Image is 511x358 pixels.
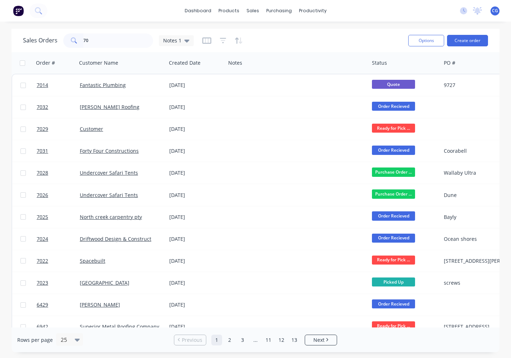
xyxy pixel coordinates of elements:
[169,279,223,286] div: [DATE]
[37,104,48,111] span: 7032
[169,59,201,66] div: Created Date
[243,5,263,16] div: sales
[169,192,223,199] div: [DATE]
[372,102,415,111] span: Order Recieved
[37,272,80,294] a: 7023
[263,335,274,345] a: Page 11
[37,294,80,316] a: 6429
[372,277,415,286] span: Picked Up
[169,257,223,265] div: [DATE]
[372,256,415,265] span: Ready for Pick ...
[37,169,48,176] span: 7028
[37,125,48,133] span: 7029
[181,5,215,16] a: dashboard
[250,335,261,345] a: Jump forward
[37,323,48,330] span: 6942
[372,80,415,89] span: Quote
[263,5,295,16] div: purchasing
[169,125,223,133] div: [DATE]
[37,147,48,155] span: 7031
[174,336,206,344] a: Previous page
[372,321,415,330] span: Ready for Pick ...
[80,301,120,308] a: [PERSON_NAME]
[80,323,177,330] a: Superior Metal Roofing Company Pty Ltd
[444,59,455,66] div: PO #
[169,323,223,330] div: [DATE]
[169,235,223,243] div: [DATE]
[224,335,235,345] a: Page 2
[79,59,118,66] div: Customer Name
[169,147,223,155] div: [DATE]
[372,189,415,198] span: Purchase Order ...
[36,59,55,66] div: Order #
[80,257,105,264] a: Spacebuilt
[37,301,48,308] span: 6429
[37,206,80,228] a: 7025
[80,235,151,242] a: Driftwood Design & Construct
[37,82,48,89] span: 7014
[37,214,48,221] span: 7025
[80,279,129,286] a: [GEOGRAPHIC_DATA]
[169,301,223,308] div: [DATE]
[13,5,24,16] img: Factory
[313,336,324,344] span: Next
[492,8,498,14] span: CG
[83,33,153,48] input: Search...
[276,335,287,345] a: Page 12
[37,228,80,250] a: 7024
[372,299,415,308] span: Order Recieved
[37,140,80,162] a: 7031
[237,335,248,345] a: Page 3
[228,59,242,66] div: Notes
[37,235,48,243] span: 7024
[408,35,444,46] button: Options
[17,336,53,344] span: Rows per page
[215,5,243,16] div: products
[169,214,223,221] div: [DATE]
[37,316,80,338] a: 6942
[37,96,80,118] a: 7032
[37,250,80,272] a: 7022
[211,335,222,345] a: Page 1 is your current page
[80,169,138,176] a: Undercover Safari Tents
[80,147,139,154] a: Forty Four Constructions
[80,214,142,220] a: North creek carpentry pty
[171,335,340,345] ul: Pagination
[372,167,415,176] span: Purchase Order ...
[37,118,80,140] a: 7029
[372,234,415,243] span: Order Recieved
[372,211,415,220] span: Order Recieved
[37,162,80,184] a: 7028
[23,37,57,44] h1: Sales Orders
[80,125,103,132] a: Customer
[80,104,139,110] a: [PERSON_NAME] Roofing
[372,124,415,133] span: Ready for Pick ...
[80,192,138,198] a: Undercover Safari Tents
[305,336,337,344] a: Next page
[169,104,223,111] div: [DATE]
[37,257,48,265] span: 7022
[80,82,126,88] a: Fantastic Plumbing
[37,184,80,206] a: 7026
[37,192,48,199] span: 7026
[182,336,202,344] span: Previous
[37,279,48,286] span: 7023
[447,35,488,46] button: Create order
[289,335,300,345] a: Page 13
[372,146,415,155] span: Order Recieved
[169,82,223,89] div: [DATE]
[37,74,80,96] a: 7014
[372,59,387,66] div: Status
[295,5,330,16] div: productivity
[169,169,223,176] div: [DATE]
[163,37,181,44] span: Notes 1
